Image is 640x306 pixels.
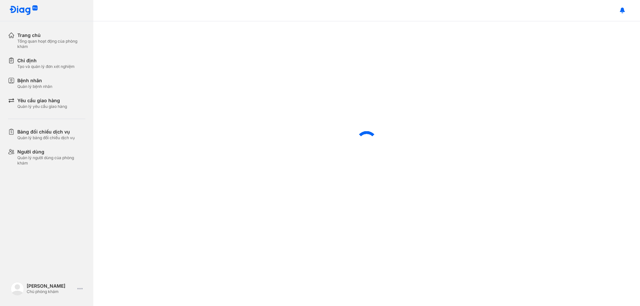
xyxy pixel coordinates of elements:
div: Người dùng [17,149,85,155]
div: [PERSON_NAME] [27,283,75,289]
div: Tổng quan hoạt động của phòng khám [17,39,85,49]
div: Quản lý yêu cầu giao hàng [17,104,67,109]
div: Yêu cầu giao hàng [17,97,67,104]
div: Tạo và quản lý đơn xét nghiệm [17,64,75,69]
div: Quản lý bệnh nhân [17,84,52,89]
div: Quản lý bảng đối chiếu dịch vụ [17,135,75,141]
div: Bảng đối chiếu dịch vụ [17,129,75,135]
div: Trang chủ [17,32,85,39]
div: Quản lý người dùng của phòng khám [17,155,85,166]
div: Bệnh nhân [17,77,52,84]
div: Chủ phòng khám [27,289,75,294]
div: Chỉ định [17,57,75,64]
img: logo [11,282,24,295]
img: logo [9,5,38,16]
